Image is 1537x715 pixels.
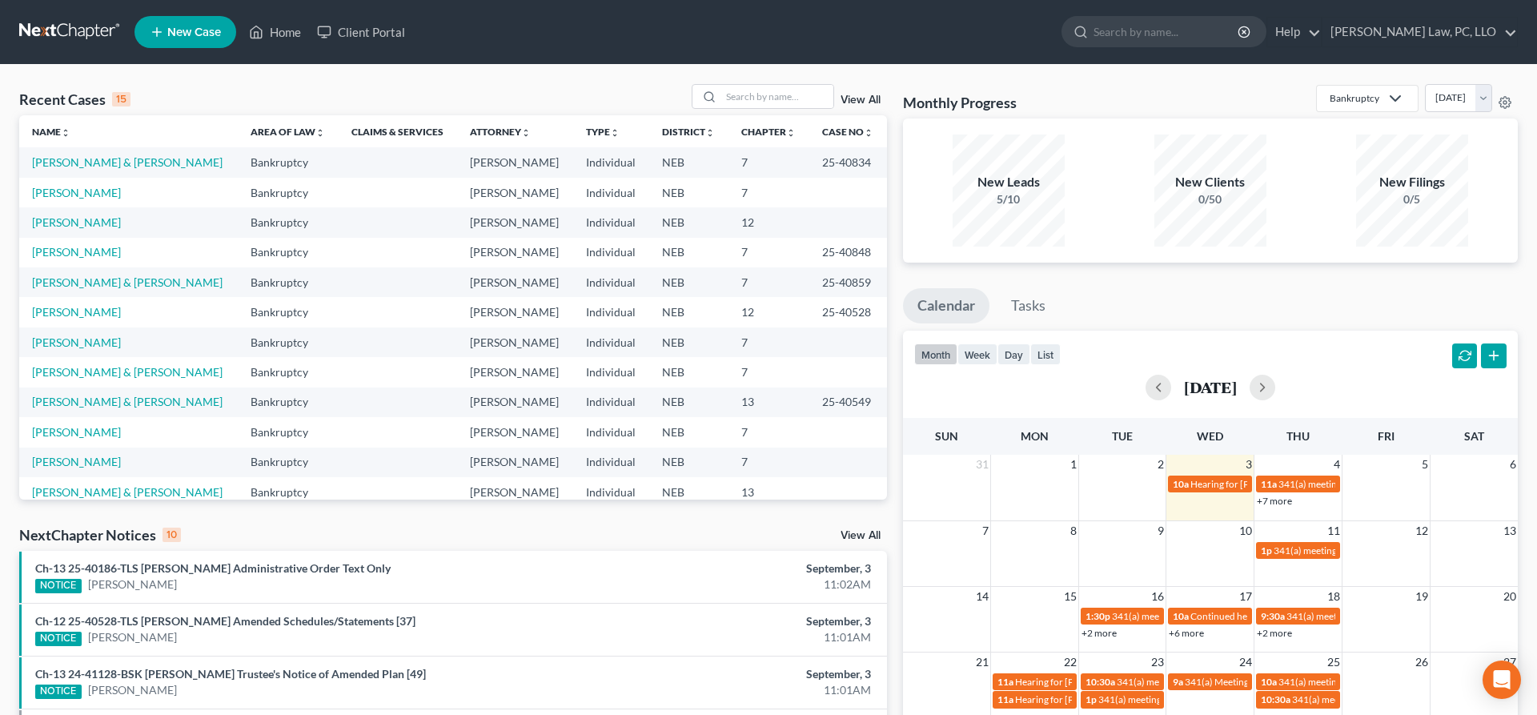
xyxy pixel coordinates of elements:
[603,613,871,629] div: September, 3
[786,128,796,138] i: unfold_more
[1356,173,1468,191] div: New Filings
[809,297,887,327] td: 25-40528
[1069,455,1078,474] span: 1
[32,425,121,439] a: [PERSON_NAME]
[573,388,649,417] td: Individual
[1086,676,1115,688] span: 10:30a
[649,477,728,507] td: NEB
[809,147,887,177] td: 25-40834
[241,18,309,46] a: Home
[88,629,177,645] a: [PERSON_NAME]
[997,343,1030,365] button: day
[649,207,728,237] td: NEB
[728,417,809,447] td: 7
[573,207,649,237] td: Individual
[603,666,871,682] div: September, 3
[238,477,339,507] td: Bankruptcy
[457,357,572,387] td: [PERSON_NAME]
[662,126,715,138] a: Districtunfold_more
[1261,676,1277,688] span: 10a
[728,327,809,357] td: 7
[1244,455,1254,474] span: 3
[1098,693,1253,705] span: 341(a) meeting for [PERSON_NAME]
[1267,18,1321,46] a: Help
[32,275,223,289] a: [PERSON_NAME] & [PERSON_NAME]
[1156,521,1166,540] span: 9
[88,576,177,592] a: [PERSON_NAME]
[35,667,426,681] a: Ch-13 24-41128-BSK [PERSON_NAME] Trustee's Notice of Amended Plan [49]
[1326,587,1342,606] span: 18
[35,561,391,575] a: Ch-13 25-40186-TLS [PERSON_NAME] Administrative Order Text Only
[573,477,649,507] td: Individual
[238,388,339,417] td: Bankruptcy
[238,448,339,477] td: Bankruptcy
[521,128,531,138] i: unfold_more
[35,614,415,628] a: Ch-12 25-40528-TLS [PERSON_NAME] Amended Schedules/Statements [37]
[1190,610,1360,622] span: Continued hearing for [PERSON_NAME]
[1261,610,1285,622] span: 9:30a
[457,297,572,327] td: [PERSON_NAME]
[32,186,121,199] a: [PERSON_NAME]
[953,191,1065,207] div: 5/10
[457,147,572,177] td: [PERSON_NAME]
[1015,676,1140,688] span: Hearing for [PERSON_NAME]
[163,528,181,542] div: 10
[1173,478,1189,490] span: 10a
[1330,91,1379,105] div: Bankruptcy
[1502,521,1518,540] span: 13
[974,587,990,606] span: 14
[728,448,809,477] td: 7
[1414,521,1430,540] span: 12
[649,448,728,477] td: NEB
[1173,676,1183,688] span: 9a
[457,178,572,207] td: [PERSON_NAME]
[1414,653,1430,672] span: 26
[1190,478,1315,490] span: Hearing for [PERSON_NAME]
[32,365,223,379] a: [PERSON_NAME] & [PERSON_NAME]
[315,128,325,138] i: unfold_more
[1086,610,1110,622] span: 1:30p
[822,126,873,138] a: Case Nounfold_more
[1238,587,1254,606] span: 17
[238,267,339,297] td: Bankruptcy
[32,245,121,259] a: [PERSON_NAME]
[1197,429,1223,443] span: Wed
[573,178,649,207] td: Individual
[1326,653,1342,672] span: 25
[238,147,339,177] td: Bankruptcy
[1082,627,1117,639] a: +2 more
[935,429,958,443] span: Sun
[32,335,121,349] a: [PERSON_NAME]
[573,448,649,477] td: Individual
[649,147,728,177] td: NEB
[981,521,990,540] span: 7
[1015,693,1197,705] span: Hearing for [PERSON_NAME] Land & Cattle
[1261,544,1272,556] span: 1p
[914,343,957,365] button: month
[1094,17,1240,46] input: Search by name...
[573,147,649,177] td: Individual
[1464,429,1484,443] span: Sat
[1378,429,1395,443] span: Fri
[457,207,572,237] td: [PERSON_NAME]
[728,147,809,177] td: 7
[238,327,339,357] td: Bankruptcy
[457,238,572,267] td: [PERSON_NAME]
[573,357,649,387] td: Individual
[1286,429,1310,443] span: Thu
[974,653,990,672] span: 21
[603,560,871,576] div: September, 3
[1508,455,1518,474] span: 6
[32,215,121,229] a: [PERSON_NAME]
[1169,627,1204,639] a: +6 more
[1257,495,1292,507] a: +7 more
[1112,429,1133,443] span: Tue
[1086,693,1097,705] span: 1p
[649,327,728,357] td: NEB
[1332,455,1342,474] span: 4
[573,238,649,267] td: Individual
[649,178,728,207] td: NEB
[705,128,715,138] i: unfold_more
[457,417,572,447] td: [PERSON_NAME]
[1322,18,1517,46] a: [PERSON_NAME] Law, PC, LLO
